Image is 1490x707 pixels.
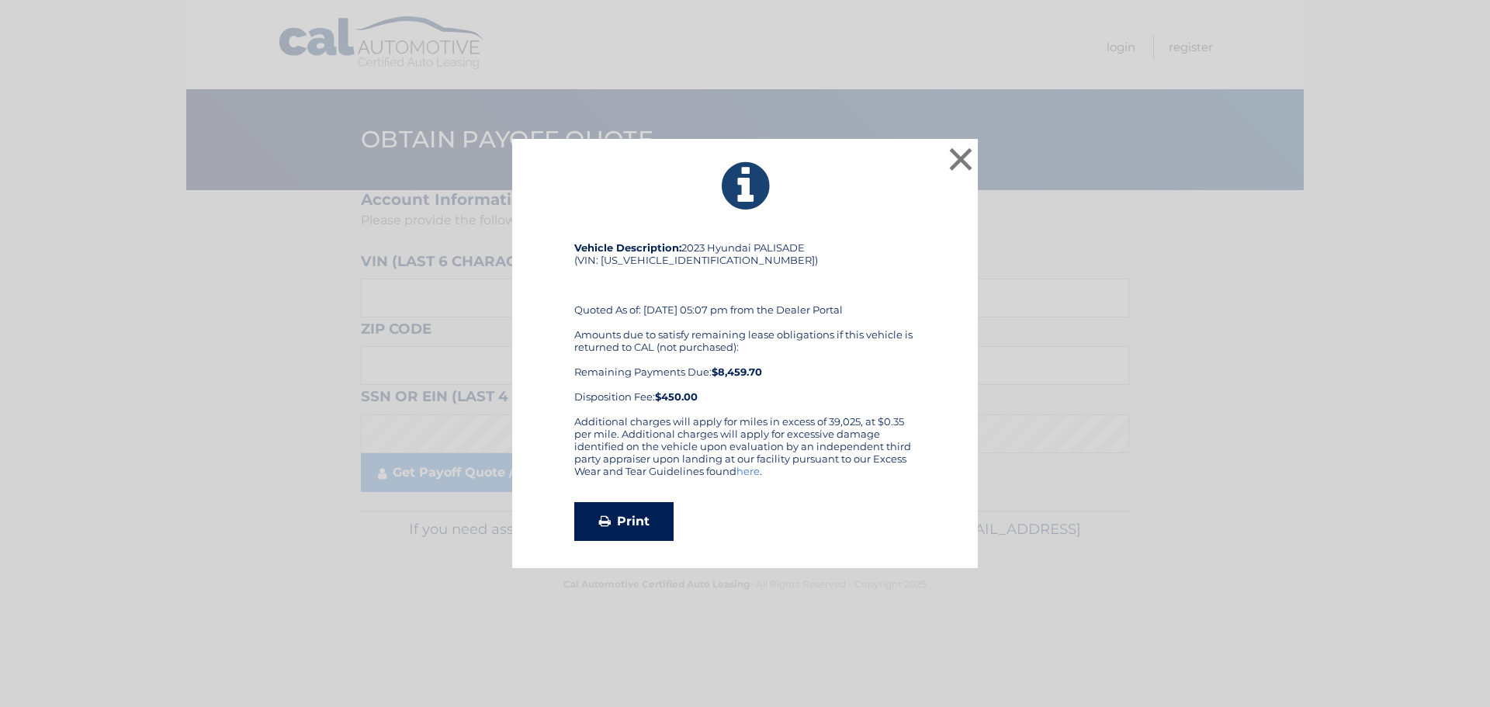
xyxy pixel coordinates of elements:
[655,390,698,403] strong: $450.00
[574,415,916,490] div: Additional charges will apply for miles in excess of 39,025, at $0.35 per mile. Additional charge...
[945,144,976,175] button: ×
[574,502,674,541] a: Print
[712,366,762,378] b: $8,459.70
[574,241,916,415] div: 2023 Hyundai PALISADE (VIN: [US_VEHICLE_IDENTIFICATION_NUMBER]) Quoted As of: [DATE] 05:07 pm fro...
[736,465,760,477] a: here
[574,241,681,254] strong: Vehicle Description:
[574,328,916,403] div: Amounts due to satisfy remaining lease obligations if this vehicle is returned to CAL (not purcha...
